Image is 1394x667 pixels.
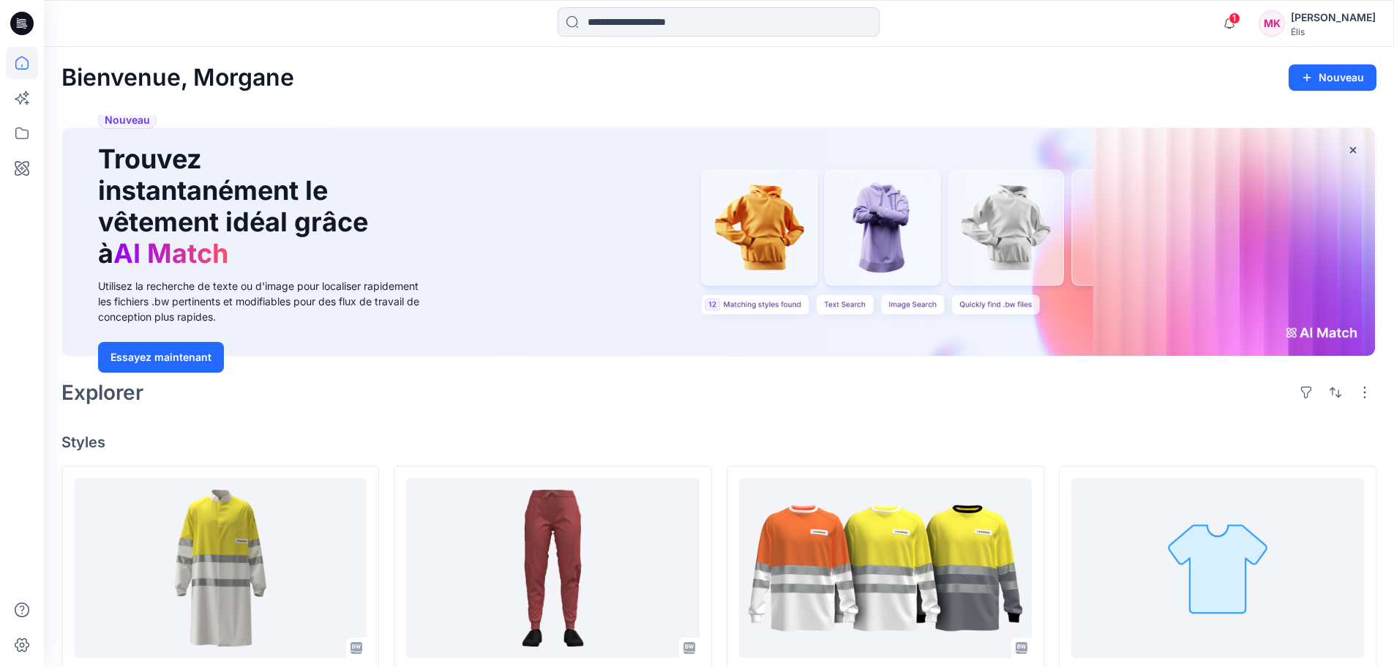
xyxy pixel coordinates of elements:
[74,478,367,659] a: FERRERO_Manteau_Industrie_Alimentaire_Hommes
[98,280,419,323] font: Utilisez la recherche de texte ou d'image pour localiser rapidement les fichiers .bw pertinents e...
[1291,26,1305,37] font: Élis
[739,478,1032,659] a: FERRERO_T-shirt_Homme
[61,380,143,405] font: Explorer
[1071,478,1364,659] a: H748
[1291,11,1376,23] font: [PERSON_NAME]
[98,143,368,270] font: Trouvez instantanément le vêtement idéal grâce à
[105,113,150,126] font: Nouveau
[113,237,228,269] font: AI Match
[61,63,294,92] font: Bienvenue, Morgane
[1289,64,1376,91] button: Nouveau
[1232,12,1236,23] font: 1
[98,342,224,372] button: Essayez maintenant
[406,478,699,659] a: TRWOMANHEALTHCARE
[110,351,211,364] font: Essayez maintenant
[1264,17,1281,29] font: MK
[61,433,105,451] font: Styles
